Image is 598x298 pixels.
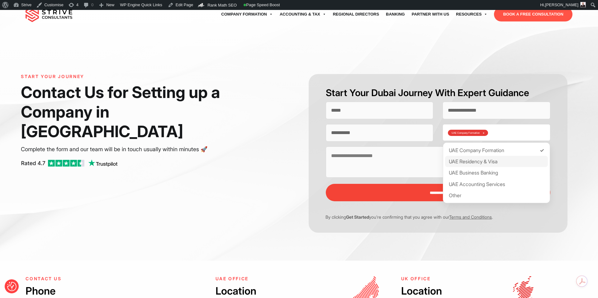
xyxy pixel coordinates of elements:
[401,276,480,282] h6: UK Office
[401,284,480,298] h3: Location
[7,282,17,291] img: Revisit consent button
[216,276,294,282] h6: UAE OFFICE
[452,132,480,134] span: UAE Company Formation
[21,82,260,142] h1: Contact Us for Setting up a Company in [GEOGRAPHIC_DATA]
[494,7,572,21] a: BOOK A FREE CONSULTATION
[453,6,491,23] a: Resources
[449,214,492,220] a: Terms and Conditions
[21,145,260,154] p: Complete the form and our team will be in touch usually within minutes 🚀
[483,132,484,134] button: Remove UAE Company Formation
[445,179,548,190] div: UAE Accounting Services
[299,74,577,233] form: Contact form
[276,6,330,23] a: Accounting & Tax
[7,282,17,291] button: Consent Preferences
[346,214,369,220] strong: Get Started
[321,214,545,220] p: By clicking you’re confirming that you agree with our .
[408,6,453,23] a: Partner with Us
[218,6,276,23] a: Company Formation
[445,167,548,178] div: UAE Business Banking
[545,2,578,7] span: [PERSON_NAME]
[216,284,294,298] h3: Location
[26,7,72,22] img: main-logo.svg
[326,86,550,99] h2: Start Your Dubai Journey With Expert Guidance
[26,284,202,298] h3: Phone
[207,3,237,7] span: Rank Math SEO
[382,6,408,23] a: Banking
[445,156,548,167] div: UAE Residency & Visa
[445,145,548,156] div: UAE Company Formation
[330,6,382,23] a: Regional Directors
[21,74,260,79] h6: START YOUR JOURNEY
[445,190,548,201] div: Other
[26,276,202,282] h6: CONTACT US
